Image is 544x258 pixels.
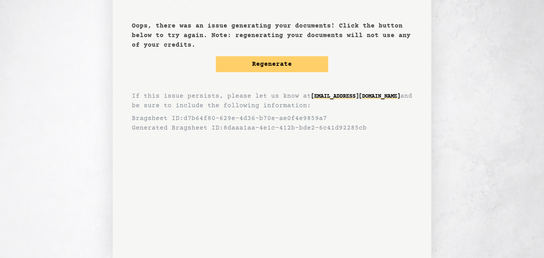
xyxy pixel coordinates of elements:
span: Generated Bragsheet ID: 8daaa1aa-4e1c-412b-bde2-6c41d92285cb [132,123,412,133]
button: Regenerate [216,56,328,72]
p: Oops, there was an issue generating your documents! Click the button below to try again. Note: re... [132,21,412,50]
span: Bragsheet ID: d7b64f80-629e-4d36-b70e-ae0f4e9859a7 [132,114,412,123]
p: If this issue persists, please let us know at and be sure to include the following information: [132,79,412,110]
a: [EMAIL_ADDRESS][DOMAIN_NAME] [311,90,400,103]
